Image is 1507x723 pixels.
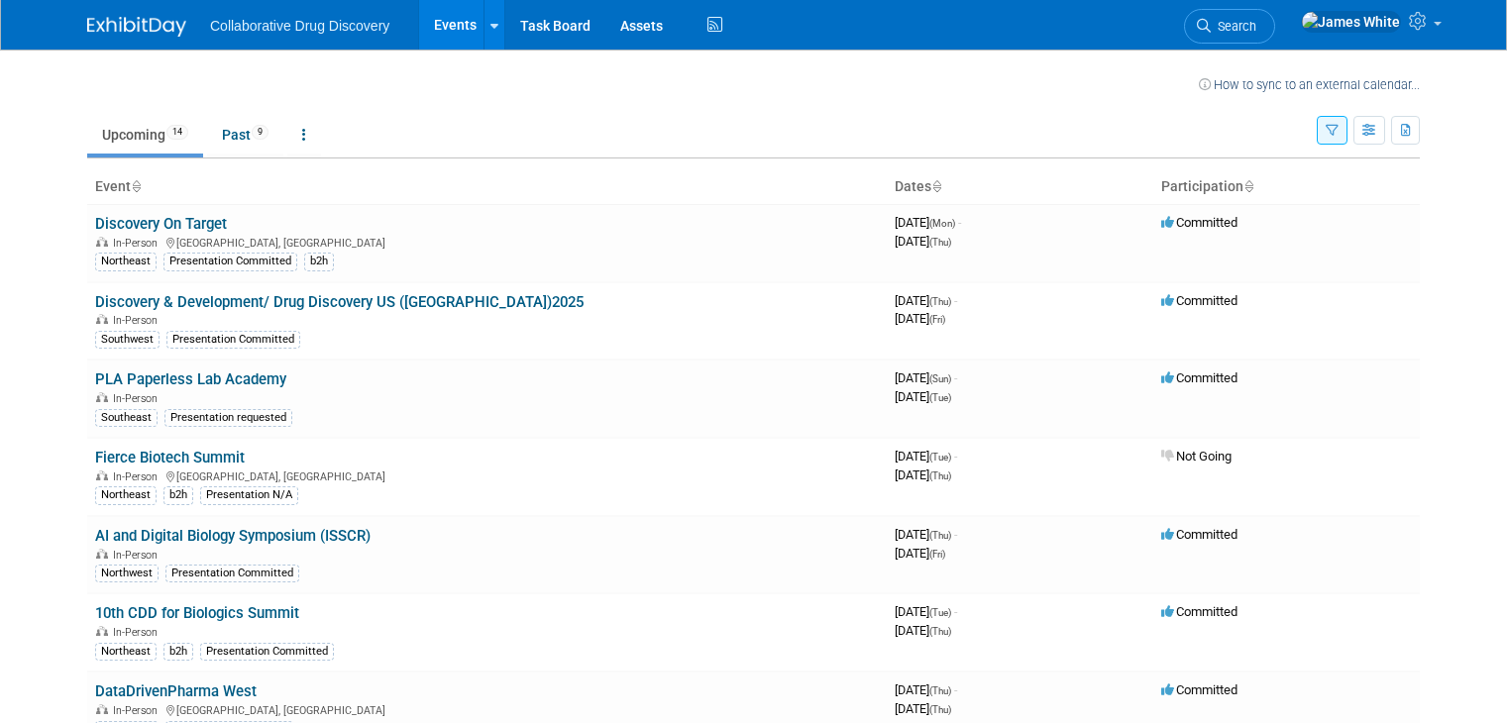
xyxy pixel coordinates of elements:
[113,314,163,327] span: In-Person
[96,392,108,402] img: In-Person Event
[895,389,951,404] span: [DATE]
[895,546,945,561] span: [DATE]
[954,293,957,308] span: -
[87,170,887,204] th: Event
[95,604,299,622] a: 10th CDD for Biologics Summit
[929,626,951,637] span: (Thu)
[929,549,945,560] span: (Fri)
[95,467,879,483] div: [GEOGRAPHIC_DATA], [GEOGRAPHIC_DATA]
[954,604,957,619] span: -
[895,234,951,249] span: [DATE]
[929,373,951,384] span: (Sun)
[1153,170,1420,204] th: Participation
[1161,215,1238,230] span: Committed
[895,215,961,230] span: [DATE]
[895,604,957,619] span: [DATE]
[1161,293,1238,308] span: Committed
[895,623,951,638] span: [DATE]
[95,701,879,717] div: [GEOGRAPHIC_DATA], [GEOGRAPHIC_DATA]
[1301,11,1401,33] img: James White
[1161,682,1238,697] span: Committed
[95,234,879,250] div: [GEOGRAPHIC_DATA], [GEOGRAPHIC_DATA]
[895,293,957,308] span: [DATE]
[895,701,951,716] span: [DATE]
[1184,9,1275,44] a: Search
[87,17,186,37] img: ExhibitDay
[1199,77,1420,92] a: How to sync to an external calendar...
[304,253,334,270] div: b2h
[929,296,951,307] span: (Thu)
[895,311,945,326] span: [DATE]
[164,409,292,427] div: Presentation requested
[954,682,957,697] span: -
[95,486,157,504] div: Northeast
[929,314,945,325] span: (Fri)
[929,607,951,618] span: (Tue)
[1161,370,1238,385] span: Committed
[929,237,951,248] span: (Thu)
[895,449,957,464] span: [DATE]
[929,452,951,463] span: (Tue)
[96,314,108,324] img: In-Person Event
[929,218,955,229] span: (Mon)
[929,392,951,403] span: (Tue)
[95,409,158,427] div: Southeast
[96,626,108,636] img: In-Person Event
[95,643,157,661] div: Northeast
[207,116,283,154] a: Past9
[1161,527,1238,542] span: Committed
[887,170,1153,204] th: Dates
[95,253,157,270] div: Northeast
[95,565,159,582] div: Northwest
[95,449,245,466] a: Fierce Biotech Summit
[96,704,108,714] img: In-Person Event
[200,486,298,504] div: Presentation N/A
[252,125,269,140] span: 9
[1211,19,1256,34] span: Search
[95,527,371,545] a: AI and Digital Biology Symposium (ISSCR)
[895,682,957,697] span: [DATE]
[210,18,389,34] span: Collaborative Drug Discovery
[95,293,584,311] a: Discovery & Development/ Drug Discovery US ([GEOGRAPHIC_DATA])2025
[131,178,141,194] a: Sort by Event Name
[895,467,951,482] span: [DATE]
[163,486,193,504] div: b2h
[113,470,163,483] span: In-Person
[958,215,961,230] span: -
[166,331,300,349] div: Presentation Committed
[895,527,957,542] span: [DATE]
[929,530,951,541] span: (Thu)
[163,643,193,661] div: b2h
[166,125,188,140] span: 14
[200,643,334,661] div: Presentation Committed
[1243,178,1253,194] a: Sort by Participation Type
[113,704,163,717] span: In-Person
[113,392,163,405] span: In-Person
[96,237,108,247] img: In-Person Event
[954,370,957,385] span: -
[113,549,163,562] span: In-Person
[95,370,286,388] a: PLA Paperless Lab Academy
[929,704,951,715] span: (Thu)
[95,682,257,700] a: DataDrivenPharma West
[163,253,297,270] div: Presentation Committed
[929,685,951,696] span: (Thu)
[96,470,108,480] img: In-Person Event
[87,116,203,154] a: Upcoming14
[895,370,957,385] span: [DATE]
[165,565,299,582] div: Presentation Committed
[95,331,160,349] div: Southwest
[96,549,108,559] img: In-Person Event
[1161,604,1238,619] span: Committed
[113,626,163,639] span: In-Person
[1161,449,1232,464] span: Not Going
[929,470,951,481] span: (Thu)
[954,527,957,542] span: -
[113,237,163,250] span: In-Person
[931,178,941,194] a: Sort by Start Date
[95,215,227,233] a: Discovery On Target
[954,449,957,464] span: -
